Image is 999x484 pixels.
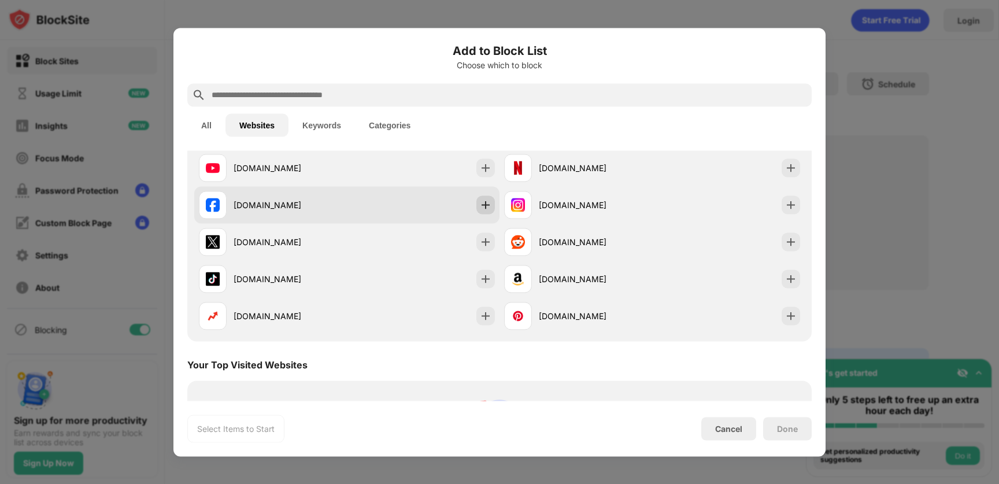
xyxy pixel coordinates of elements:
img: search.svg [192,88,206,102]
img: favicons [206,272,220,286]
div: [DOMAIN_NAME] [234,199,347,211]
div: [DOMAIN_NAME] [539,273,652,285]
img: favicons [511,309,525,323]
img: favicons [206,161,220,175]
img: favicons [511,272,525,286]
img: favicons [511,161,525,175]
div: [DOMAIN_NAME] [234,236,347,248]
div: [DOMAIN_NAME] [539,199,652,211]
div: Select Items to Start [197,423,275,434]
div: [DOMAIN_NAME] [539,310,652,322]
h6: Add to Block List [187,42,812,59]
div: Choose which to block [187,60,812,69]
img: favicons [206,198,220,212]
button: Categories [355,113,424,136]
div: [DOMAIN_NAME] [234,162,347,174]
div: [DOMAIN_NAME] [234,273,347,285]
div: [DOMAIN_NAME] [234,310,347,322]
button: All [187,113,225,136]
img: favicons [511,198,525,212]
div: Cancel [715,424,742,434]
img: favicons [511,235,525,249]
div: [DOMAIN_NAME] [539,236,652,248]
button: Keywords [288,113,355,136]
div: [DOMAIN_NAME] [539,162,652,174]
div: Done [777,424,798,433]
button: Websites [225,113,288,136]
div: Your Top Visited Websites [187,359,308,370]
img: favicons [206,309,220,323]
img: personal-suggestions.svg [472,394,527,450]
img: favicons [206,235,220,249]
